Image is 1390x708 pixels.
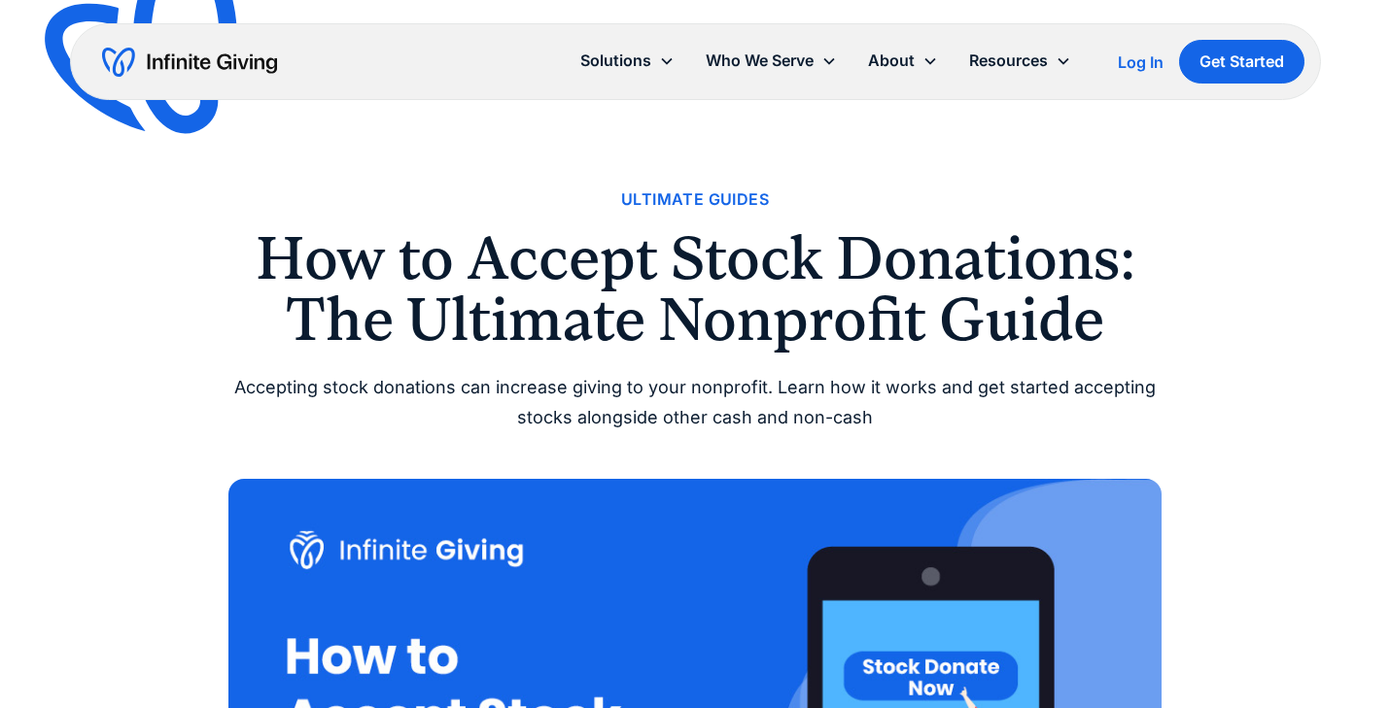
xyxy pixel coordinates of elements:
div: Who We Serve [706,48,814,74]
div: Who We Serve [690,40,852,82]
a: Ultimate Guides [621,186,769,213]
a: Log In [1118,51,1164,74]
div: Resources [969,48,1048,74]
h1: How to Accept Stock Donations: The Ultimate Nonprofit Guide [228,228,1162,350]
div: Resources [954,40,1087,82]
a: home [102,47,277,78]
div: Accepting stock donations can increase giving to your nonprofit. Learn how it works and get start... [228,373,1162,432]
div: About [868,48,915,74]
div: About [852,40,954,82]
div: Solutions [565,40,690,82]
a: Get Started [1179,40,1304,84]
div: Solutions [580,48,651,74]
div: Log In [1118,54,1164,70]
